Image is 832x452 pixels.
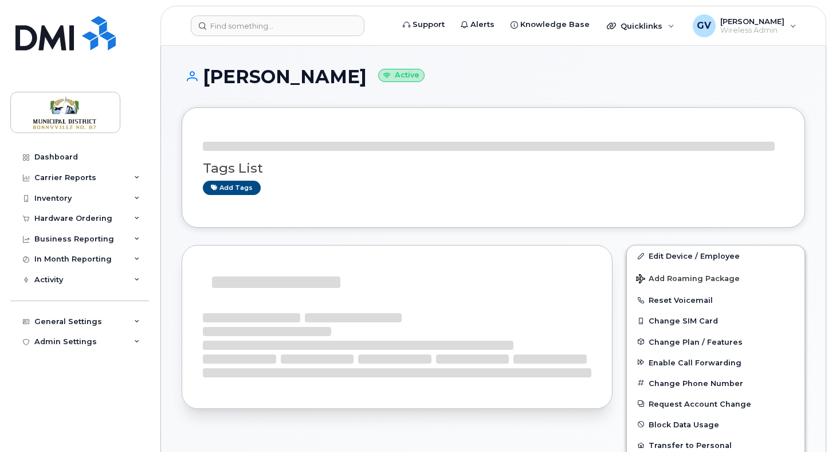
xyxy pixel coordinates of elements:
button: Change Phone Number [627,373,804,393]
button: Block Data Usage [627,414,804,435]
small: Active [378,69,425,82]
h3: Tags List [203,161,784,176]
a: Add tags [203,181,261,195]
a: Edit Device / Employee [627,246,804,266]
h1: [PERSON_NAME] [182,67,805,87]
button: Enable Call Forwarding [627,352,804,373]
span: Change Plan / Features [649,337,743,346]
button: Reset Voicemail [627,290,804,310]
button: Add Roaming Package [627,266,804,290]
span: Add Roaming Package [636,274,740,285]
button: Change Plan / Features [627,332,804,352]
span: Enable Call Forwarding [649,358,741,367]
button: Change SIM Card [627,310,804,331]
button: Request Account Change [627,393,804,414]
